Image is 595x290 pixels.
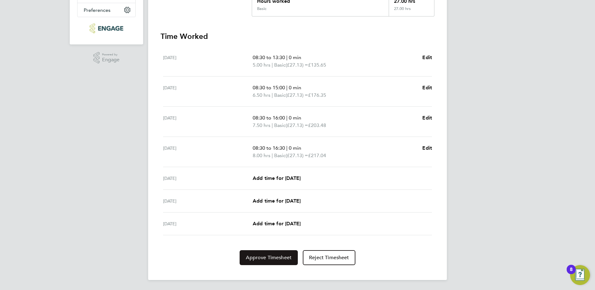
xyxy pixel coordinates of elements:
div: Basic [257,6,266,11]
span: 7.50 hrs [253,122,270,128]
span: (£27.13) = [286,152,308,158]
span: Engage [102,57,119,63]
span: 08:30 to 15:00 [253,85,285,91]
span: (£27.13) = [286,62,308,68]
a: Add time for [DATE] [253,197,301,205]
span: Powered by [102,52,119,57]
span: Edit [422,145,432,151]
span: 5.00 hrs [253,62,270,68]
span: (£27.13) = [286,92,308,98]
button: Preferences [77,3,135,17]
span: | [272,92,273,98]
span: Basic [274,61,286,69]
span: Edit [422,85,432,91]
span: 08:30 to 16:00 [253,115,285,121]
span: 08:30 to 13:30 [253,54,285,60]
button: Open Resource Center, 8 new notifications [570,265,590,285]
span: 08:30 to 16:30 [253,145,285,151]
span: Edit [422,54,432,60]
button: Reject Timesheet [303,250,355,265]
span: 0 min [289,145,301,151]
span: 0 min [289,85,301,91]
span: Add time for [DATE] [253,198,301,204]
div: [DATE] [163,114,253,129]
div: [DATE] [163,197,253,205]
span: | [286,145,288,151]
span: Basic [274,91,286,99]
a: Edit [422,84,432,91]
a: Edit [422,54,432,61]
div: [DATE] [163,220,253,227]
div: [DATE] [163,84,253,99]
a: Go to home page [77,23,136,33]
span: | [286,115,288,121]
span: Preferences [84,7,110,13]
span: 6.50 hrs [253,92,270,98]
span: 8.00 hrs [253,152,270,158]
a: Powered byEngage [93,52,120,64]
span: £203.48 [308,122,326,128]
button: Approve Timesheet [240,250,298,265]
a: Add time for [DATE] [253,175,301,182]
span: Add time for [DATE] [253,221,301,227]
h3: Time Worked [161,31,434,41]
div: [DATE] [163,54,253,69]
span: £176.35 [308,92,326,98]
div: [DATE] [163,175,253,182]
a: Edit [422,144,432,152]
span: 0 min [289,54,301,60]
span: Edit [422,115,432,121]
span: | [286,54,288,60]
span: Basic [274,122,286,129]
span: £135.65 [308,62,326,68]
span: £217.04 [308,152,326,158]
span: Reject Timesheet [309,255,349,261]
span: Approve Timesheet [246,255,292,261]
span: 0 min [289,115,301,121]
span: | [272,62,273,68]
span: | [286,85,288,91]
span: Basic [274,152,286,159]
div: [DATE] [163,144,253,159]
span: | [272,152,273,158]
span: (£27.13) = [286,122,308,128]
img: ncclondon-logo-retina.png [90,23,123,33]
span: Add time for [DATE] [253,175,301,181]
a: Add time for [DATE] [253,220,301,227]
a: Edit [422,114,432,122]
span: | [272,122,273,128]
div: 8 [570,269,573,278]
div: 27.00 hrs [389,6,434,16]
